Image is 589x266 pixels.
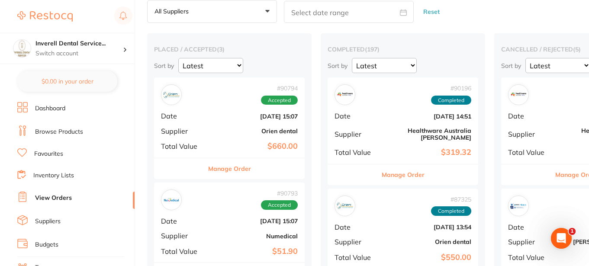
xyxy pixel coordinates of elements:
span: # 90794 [261,85,298,92]
a: Dashboard [35,104,65,113]
span: Supplier [335,130,378,138]
b: Numedical [211,233,298,240]
p: All suppliers [154,7,192,15]
span: Supplier [161,127,204,135]
span: Supplier [508,238,551,246]
span: Supplier [335,238,378,246]
p: Sort by [328,62,348,70]
b: Orien dental [385,238,471,245]
img: Healthware Australia Ridley [510,87,527,103]
a: Browse Products [35,128,83,136]
span: # 90793 [261,190,298,197]
a: Favourites [34,150,63,158]
button: Manage Order [208,158,251,179]
b: Orien dental [211,128,298,135]
div: Orien dental#90794AcceptedDate[DATE] 15:07SupplierOrien dentalTotal Value$660.00Manage Order [154,77,305,179]
span: Accepted [261,200,298,210]
a: Restocq Logo [17,6,73,26]
img: Numedical [163,192,180,208]
span: # 87325 [431,196,471,203]
img: Healthware Australia Ridley [337,87,353,103]
h2: completed ( 197 ) [328,45,478,53]
b: [DATE] 15:07 [211,113,298,120]
b: [DATE] 15:07 [211,218,298,224]
span: Date [161,112,204,120]
span: Total Value [161,142,204,150]
span: Date [161,217,204,225]
span: Total Value [335,148,378,156]
b: $550.00 [385,253,471,262]
a: Suppliers [35,217,61,226]
span: Total Value [508,148,551,156]
b: [DATE] 14:51 [385,113,471,120]
button: Manage Order [382,164,425,185]
p: Switch account [35,49,123,58]
a: Budgets [35,240,58,249]
span: Date [335,223,378,231]
span: Supplier [161,232,204,240]
img: Restocq Logo [17,11,73,22]
p: Sort by [501,62,521,70]
span: Date [508,112,551,120]
b: Healthware Australia [PERSON_NAME] [385,127,471,141]
a: Inventory Lists [33,171,74,180]
span: Accepted [261,96,298,105]
h2: placed / accepted ( 3 ) [154,45,305,53]
b: $660.00 [211,142,298,151]
h4: Inverell Dental Services [35,39,123,48]
p: Sort by [154,62,174,70]
img: Erskine Dental [510,198,527,214]
img: Orien dental [337,198,353,214]
span: Total Value [335,253,378,261]
span: Total Value [508,253,551,261]
span: Completed [431,206,471,216]
span: Date [508,223,551,231]
span: Date [335,112,378,120]
span: Completed [431,96,471,105]
span: 1 [569,228,576,235]
iframe: Intercom live chat [551,228,572,249]
a: View Orders [35,194,72,202]
b: $51.90 [211,247,298,256]
b: $319.32 [385,148,471,157]
img: Orien dental [163,87,180,103]
b: [DATE] 13:54 [385,224,471,231]
button: $0.00 in your order [17,71,117,92]
input: Select date range [284,1,414,23]
span: # 90196 [431,85,471,92]
span: Supplier [508,130,551,138]
button: Reset [421,0,442,23]
span: Total Value [161,247,204,255]
img: Inverell Dental Services [13,40,31,57]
